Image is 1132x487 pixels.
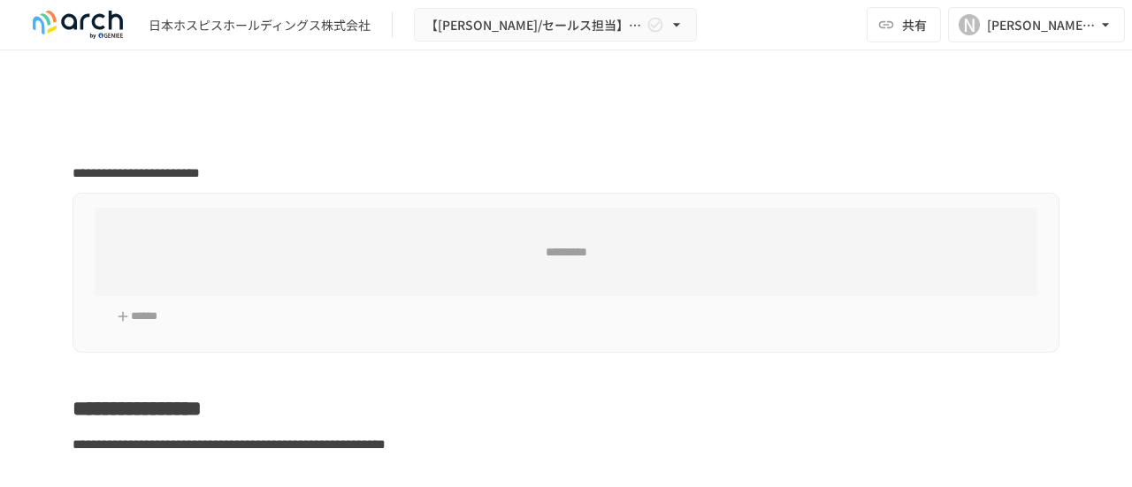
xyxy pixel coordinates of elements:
[21,11,134,39] img: logo-default@2x-9cf2c760.svg
[414,8,697,42] button: 【[PERSON_NAME]/セールス担当】日本ホスピスホールディングス株式会社様_初期設定サポート
[425,14,643,36] span: 【[PERSON_NAME]/セールス担当】日本ホスピスホールディングス株式会社様_初期設定サポート
[867,7,941,42] button: 共有
[959,14,980,35] div: N
[948,7,1125,42] button: N[PERSON_NAME][EMAIL_ADDRESS][DOMAIN_NAME]
[902,15,927,34] span: 共有
[149,16,371,34] div: 日本ホスピスホールディングス株式会社
[987,14,1097,36] div: [PERSON_NAME][EMAIL_ADDRESS][DOMAIN_NAME]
